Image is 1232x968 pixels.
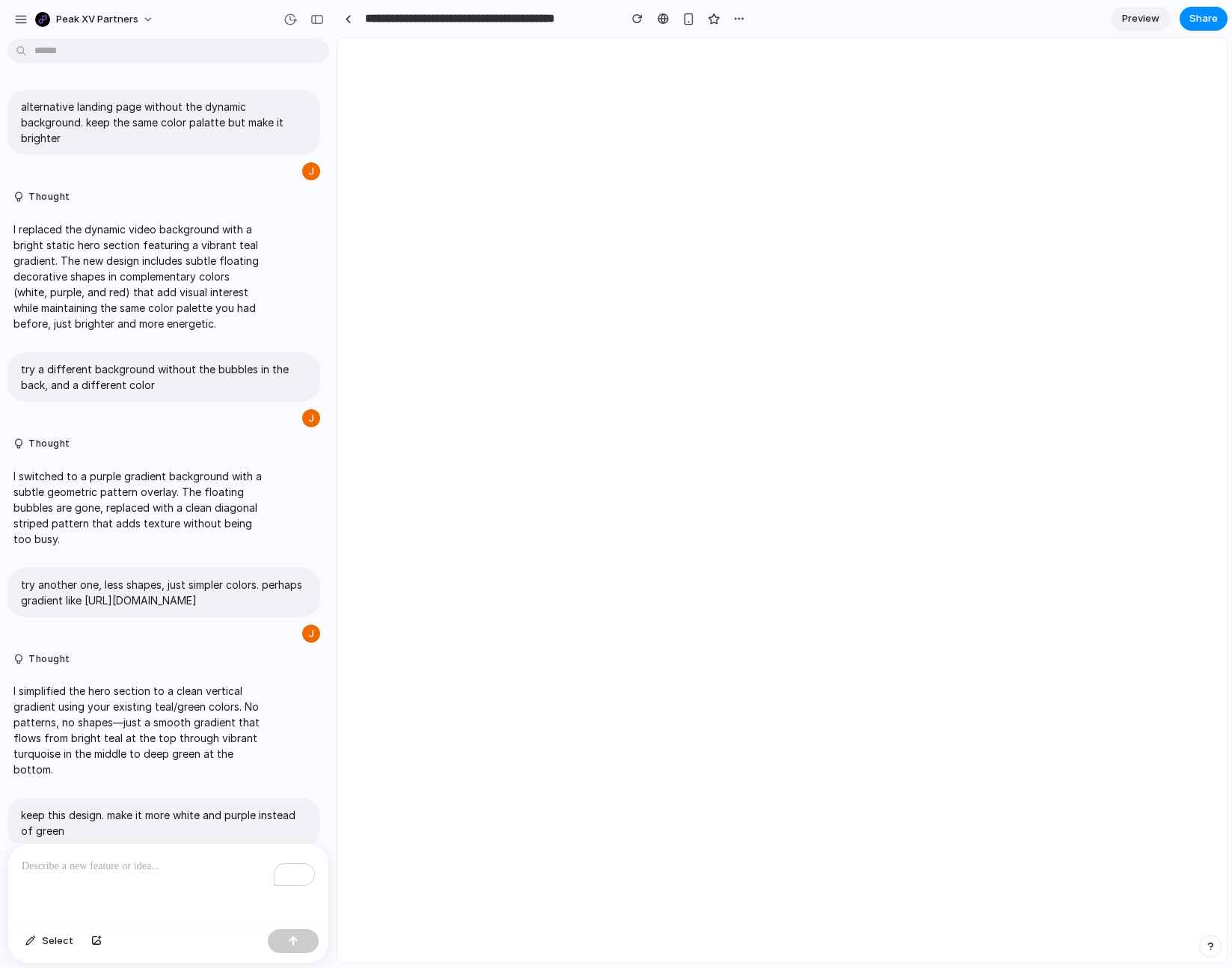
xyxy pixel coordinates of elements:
p: try another one, less shapes, just simpler colors. perhaps gradient like [URL][DOMAIN_NAME] [21,577,307,608]
p: I switched to a purple gradient background with a subtle geometric pattern overlay. The floating ... [13,468,263,547]
button: Select [18,929,81,953]
a: Preview [1111,7,1171,31]
p: alternative landing page without the dynamic background. keep the same color palatte but make it ... [21,99,307,146]
span: Peak XV Partners [56,12,138,27]
button: Share [1180,7,1228,31]
button: Peak XV Partners [29,7,162,31]
span: Select [42,934,73,949]
span: Preview [1122,11,1159,26]
p: try a different background without the bubbles in the back, and a different color [21,361,307,393]
p: keep this design. make it more white and purple instead of green [21,807,307,839]
div: To enrich screen reader interactions, please activate Accessibility in Grammarly extension settings [8,844,328,923]
p: I simplified the hero section to a clean vertical gradient using your existing teal/green colors.... [13,683,263,777]
p: I replaced the dynamic video background with a bright static hero section featuring a vibrant tea... [13,221,263,331]
span: Share [1189,11,1218,26]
